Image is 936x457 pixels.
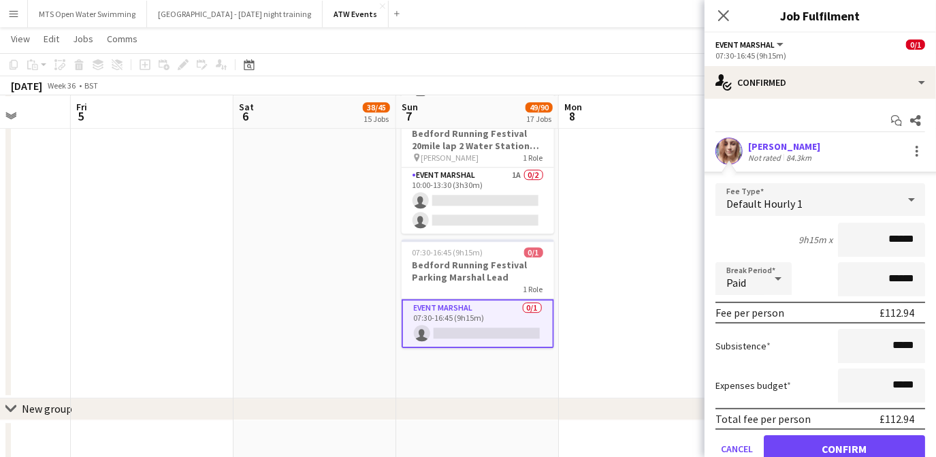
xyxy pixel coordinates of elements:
h3: Bedford Running Festival Parking Marshal Lead [402,259,554,283]
button: MTS Open Water Swimming [28,1,147,27]
button: ATW Events [323,1,389,27]
span: Default Hourly 1 [726,197,803,210]
a: Comms [101,30,143,48]
div: Not rated [748,153,784,163]
span: 6 [237,108,254,124]
span: 8 [562,108,582,124]
div: [DATE] [11,79,42,93]
span: Mon [564,101,582,113]
div: 84.3km [784,153,814,163]
label: Expenses budget [715,379,791,392]
a: Edit [38,30,65,48]
div: Fee per person [715,306,784,319]
span: Comms [107,33,138,45]
div: 15 Jobs [364,114,389,124]
span: Week 36 [45,80,79,91]
span: 1 Role [523,284,543,294]
span: Sun [402,101,418,113]
div: [PERSON_NAME] [748,140,820,153]
app-job-card: 10:00-13:30 (3h30m)0/2Bedford Running Festival 20mile lap 2 Water Station marshal - £20 ATW credi... [402,108,554,234]
span: Sat [239,101,254,113]
label: Subsistence [715,340,771,352]
a: Jobs [67,30,99,48]
span: 5 [74,108,87,124]
div: £112.94 [879,306,914,319]
span: 1 Role [523,153,543,163]
span: Edit [44,33,59,45]
div: New group [22,402,72,415]
span: Fri [76,101,87,113]
button: [GEOGRAPHIC_DATA] - [DATE] night training [147,1,323,27]
div: 9h15m x [798,234,833,246]
span: 07:30-16:45 (9h15m) [413,247,483,257]
app-card-role: Event Marshal1A0/210:00-13:30 (3h30m) [402,168,554,234]
span: 7 [400,108,418,124]
div: BST [84,80,98,91]
app-card-role: Event Marshal0/107:30-16:45 (9h15m) [402,299,554,348]
div: 07:30-16:45 (9h15m) [715,50,925,61]
button: Event Marshal [715,40,786,50]
span: 0/1 [906,40,925,50]
span: 38/45 [363,102,390,112]
a: View [5,30,35,48]
span: 49/90 [526,102,553,112]
span: 0/1 [524,247,543,257]
h3: Bedford Running Festival 20mile lap 2 Water Station marshal - £20 ATW credits per hour [402,127,554,152]
span: Jobs [73,33,93,45]
span: [PERSON_NAME] [421,153,479,163]
span: Paid [726,276,746,289]
div: £112.94 [879,412,914,426]
span: View [11,33,30,45]
div: Total fee per person [715,412,811,426]
h3: Job Fulfilment [705,7,936,25]
app-job-card: 07:30-16:45 (9h15m)0/1Bedford Running Festival Parking Marshal Lead1 RoleEvent Marshal0/107:30-16... [402,239,554,348]
span: Event Marshal [715,40,775,50]
div: 17 Jobs [526,114,552,124]
div: Confirmed [705,66,936,99]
